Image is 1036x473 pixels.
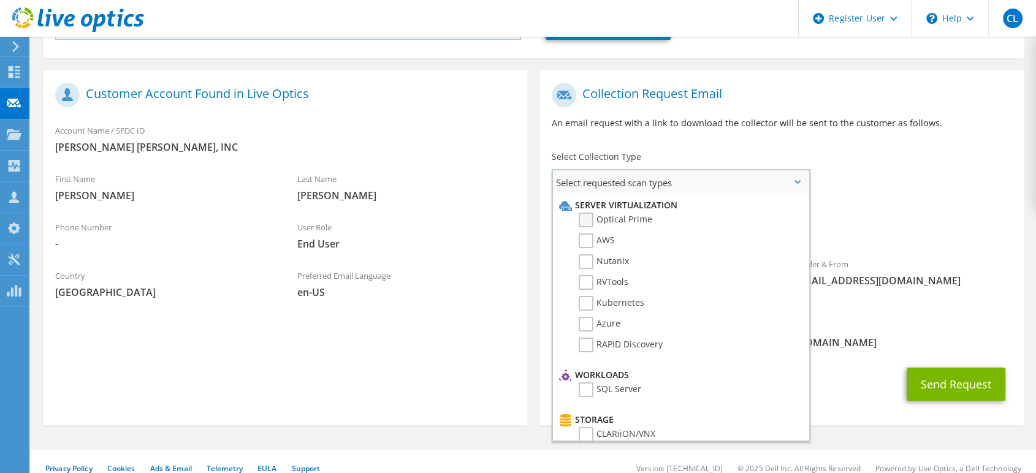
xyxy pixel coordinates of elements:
[579,254,629,269] label: Nutanix
[55,189,273,202] span: [PERSON_NAME]
[43,214,285,257] div: Phone Number
[1003,9,1023,28] span: CL
[794,274,1011,287] span: [EMAIL_ADDRESS][DOMAIN_NAME]
[539,251,782,307] div: To
[552,116,1011,130] p: An email request with a link to download the collector will be sent to the customer as follows.
[55,286,273,299] span: [GEOGRAPHIC_DATA]
[782,251,1024,293] div: Sender & From
[579,338,663,352] label: RAPID Discovery
[539,313,1024,355] div: CC & Reply To
[579,427,655,442] label: CLARiiON/VNX
[553,170,809,195] span: Select requested scan types
[556,198,802,213] li: Server Virtualization
[552,83,1005,107] h1: Collection Request Email
[579,233,615,248] label: AWS
[297,237,515,251] span: End User
[55,237,273,251] span: -
[55,83,509,107] h1: Customer Account Found in Live Optics
[297,286,515,299] span: en-US
[926,13,937,24] svg: \n
[907,368,1005,401] button: Send Request
[43,118,527,160] div: Account Name / SFDC ID
[579,275,628,290] label: RVTools
[285,263,527,305] div: Preferred Email Language
[55,140,515,154] span: [PERSON_NAME] [PERSON_NAME], INC
[556,412,802,427] li: Storage
[43,263,285,305] div: Country
[579,317,620,331] label: Azure
[579,382,641,397] label: SQL Server
[297,189,515,202] span: [PERSON_NAME]
[539,200,1024,245] div: Requested Collections
[579,296,644,311] label: Kubernetes
[579,213,652,227] label: Optical Prime
[285,214,527,257] div: User Role
[552,151,641,163] label: Select Collection Type
[556,368,802,382] li: Workloads
[43,166,285,208] div: First Name
[285,166,527,208] div: Last Name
